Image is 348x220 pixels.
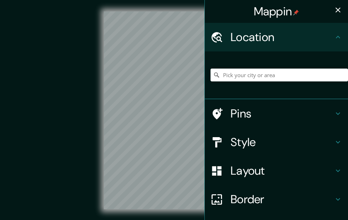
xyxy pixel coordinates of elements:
div: Location [205,23,348,51]
div: Border [205,185,348,214]
h4: Pins [231,106,334,121]
canvas: Map [104,11,244,209]
div: Pins [205,99,348,128]
h4: Layout [231,164,334,178]
div: Style [205,128,348,156]
h4: Border [231,192,334,206]
h4: Style [231,135,334,149]
input: Pick your city or area [211,69,348,81]
h4: Location [231,30,334,44]
div: Layout [205,156,348,185]
img: pin-icon.png [293,10,299,15]
h4: Mappin [254,4,299,19]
